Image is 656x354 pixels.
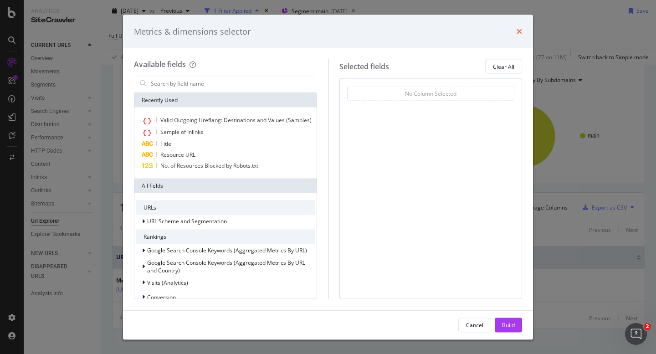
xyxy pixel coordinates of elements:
div: Available fields [134,59,186,69]
div: No Column Selected [405,89,456,97]
div: Selected fields [339,61,389,72]
span: Title [160,140,171,148]
span: Google Search Console Keywords (Aggregated Metrics By URL and Country) [147,259,305,274]
div: times [517,26,522,37]
div: Cancel [466,321,483,328]
span: 2 [644,323,651,330]
span: Google Search Console Keywords (Aggregated Metrics By URL) [147,246,307,254]
div: All fields [134,179,317,193]
button: Build [495,318,522,332]
button: Clear All [485,59,522,74]
iframe: Intercom live chat [625,323,647,345]
span: Visits (Analytics) [147,278,188,286]
span: Sample of Inlinks [160,128,203,136]
span: URL Scheme and Segmentation [147,217,227,225]
span: Conversion [147,293,176,301]
div: Metrics & dimensions selector [134,26,251,37]
span: Resource URL [160,151,195,159]
div: Clear All [493,62,514,70]
button: Cancel [458,318,491,332]
div: Build [502,321,515,328]
input: Search by field name [150,77,315,90]
div: URLs [136,200,315,215]
div: Recently Used [134,93,317,108]
span: No. of Resources Blocked by Robots.txt [160,162,258,169]
div: Rankings [136,230,315,244]
span: Valid Outgoing Hreflang: Destinations and Values (Samples) [160,116,312,124]
div: modal [123,15,533,339]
